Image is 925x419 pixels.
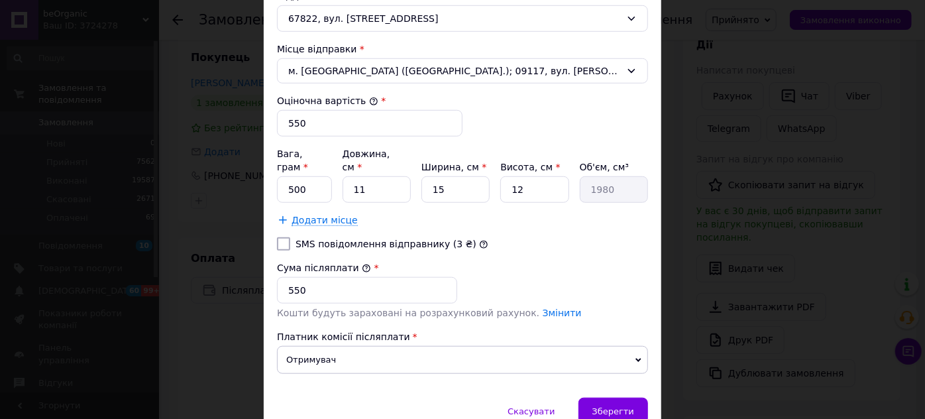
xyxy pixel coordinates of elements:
label: Вага, грам [277,149,308,172]
div: Місце відправки [277,42,648,56]
label: Сума післяплати [277,263,371,273]
span: Кошти будуть зараховані на розрахунковий рахунок. [277,308,582,318]
span: м. [GEOGRAPHIC_DATA] ([GEOGRAPHIC_DATA].); 09117, вул. [PERSON_NAME][STREET_ADDRESS] [288,64,621,78]
span: Скасувати [508,406,555,416]
div: 67822, вул. [STREET_ADDRESS] [277,5,648,32]
span: Платник комісії післяплати [277,331,410,342]
div: Об'єм, см³ [580,160,648,174]
span: Зберегти [592,406,634,416]
label: Довжина, см [343,149,390,172]
span: Отримувач [277,346,648,374]
label: SMS повідомлення відправнику (3 ₴) [296,239,476,249]
label: Оціночна вартість [277,95,378,106]
span: Додати місце [292,215,358,226]
a: Змінити [543,308,582,318]
label: Ширина, см [421,162,486,172]
label: Висота, см [500,162,560,172]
